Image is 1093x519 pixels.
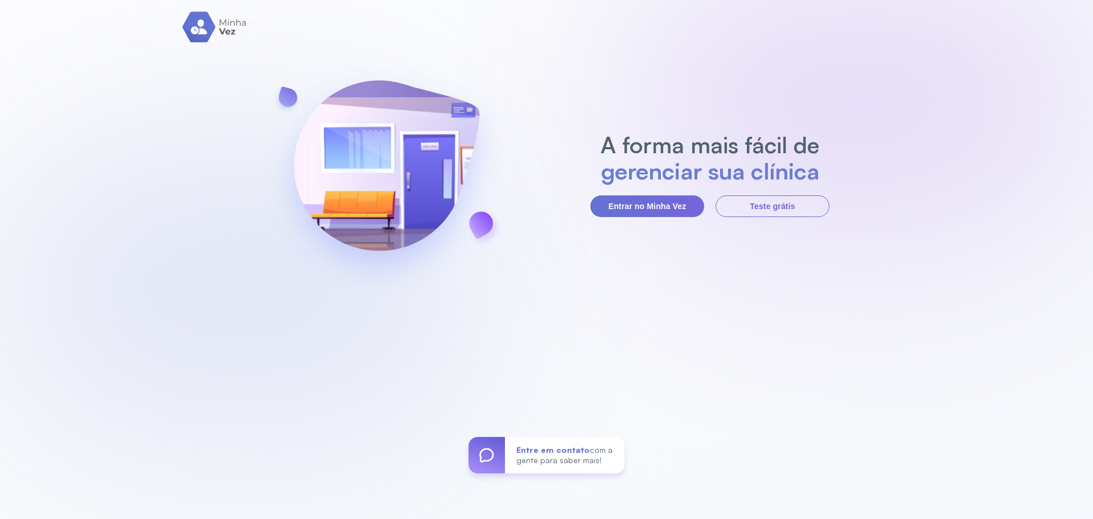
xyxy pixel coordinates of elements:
button: Teste grátis [716,195,829,217]
h2: A forma mais fácil de [595,132,825,158]
img: banner-login.svg [264,50,509,298]
div: com a gente para saber mais! [505,437,624,473]
img: logo.svg [182,11,248,43]
a: Entre em contatocom a gente para saber mais! [469,437,624,473]
button: Entrar no Minha Vez [590,195,704,217]
span: Entre em contato [516,445,590,455]
h2: gerenciar sua clínica [595,158,825,184]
